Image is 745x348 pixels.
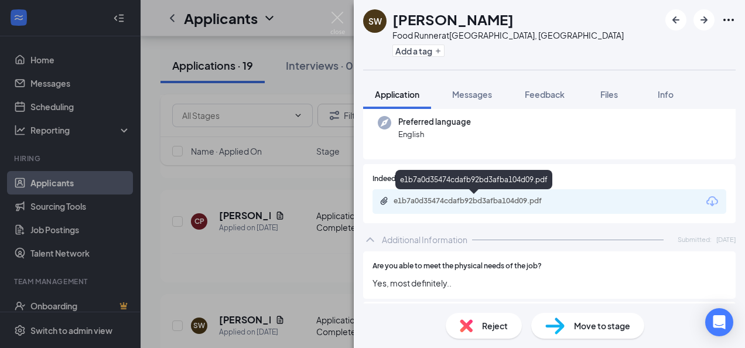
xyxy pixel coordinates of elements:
[392,9,514,29] h1: [PERSON_NAME]
[705,195,719,209] svg: Download
[669,13,683,27] svg: ArrowLeftNew
[368,15,382,27] div: SW
[398,128,471,140] span: English
[372,277,726,289] span: Yes, most definitely..
[392,45,445,57] button: PlusAdd a tag
[693,9,715,30] button: ArrowRight
[697,13,711,27] svg: ArrowRight
[392,29,624,41] div: Food Runner at [GEOGRAPHIC_DATA], [GEOGRAPHIC_DATA]
[375,89,419,100] span: Application
[380,196,569,207] a: Paperclipe1b7a0d35474cdafb92bd3afba104d09.pdf
[380,196,389,206] svg: Paperclip
[363,233,377,247] svg: ChevronUp
[665,9,686,30] button: ArrowLeftNew
[705,308,733,336] div: Open Intercom Messenger
[525,89,565,100] span: Feedback
[600,89,618,100] span: Files
[658,89,674,100] span: Info
[394,196,558,206] div: e1b7a0d35474cdafb92bd3afba104d09.pdf
[372,261,542,272] span: Are you able to meet the physical needs of the job?
[395,170,552,189] div: e1b7a0d35474cdafb92bd3afba104d09.pdf
[722,13,736,27] svg: Ellipses
[482,319,508,332] span: Reject
[678,234,712,244] span: Submitted:
[452,89,492,100] span: Messages
[382,234,467,245] div: Additional Information
[435,47,442,54] svg: Plus
[716,234,736,244] span: [DATE]
[398,116,471,128] span: Preferred language
[574,319,630,332] span: Move to stage
[372,173,424,185] span: Indeed Resume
